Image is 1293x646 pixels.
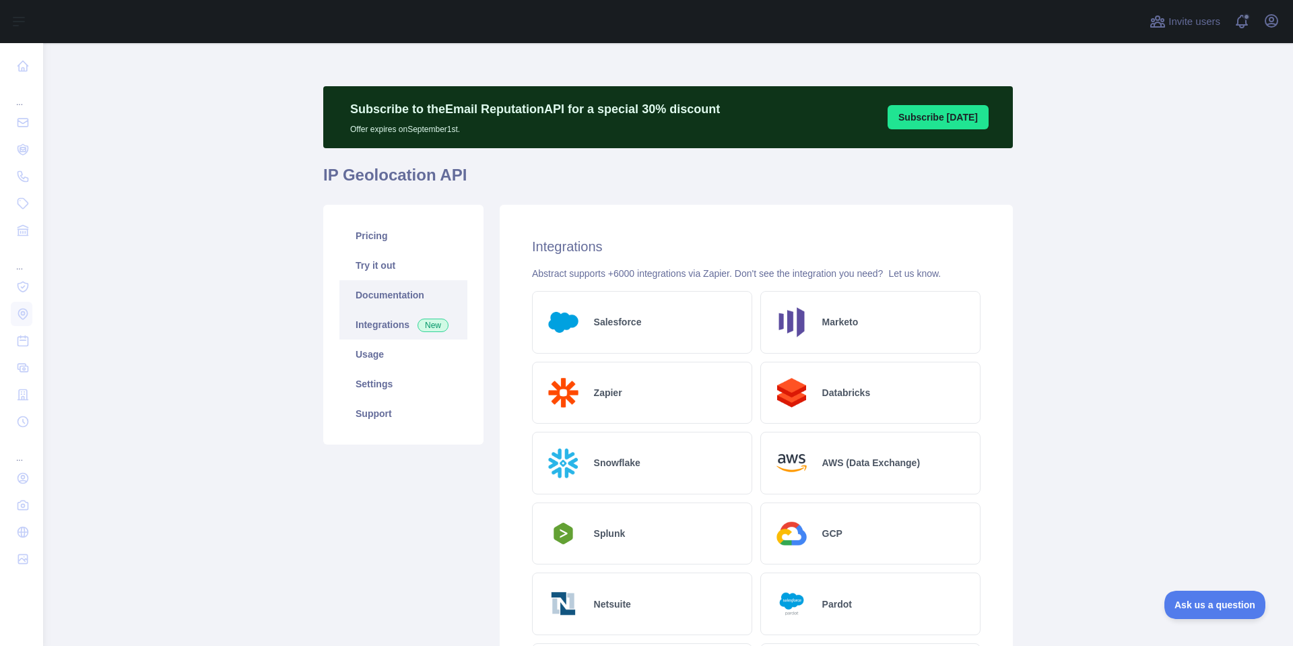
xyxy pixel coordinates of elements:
[11,437,32,463] div: ...
[822,527,842,540] h2: GCP
[822,386,871,399] h2: Databricks
[532,237,981,256] h2: Integrations
[532,267,981,280] div: Abstract supports +6000 integrations via Zapier. Don't see the integration you need?
[11,245,32,272] div: ...
[350,119,720,135] p: Offer expires on September 1st.
[772,514,811,554] img: Logo
[888,105,989,129] button: Subscribe [DATE]
[772,584,811,624] img: Logo
[772,373,811,413] img: Logo
[543,584,583,624] img: Logo
[594,386,622,399] h2: Zapier
[822,597,852,611] h2: Pardot
[339,280,467,310] a: Documentation
[594,527,626,540] h2: Splunk
[1168,14,1220,30] span: Invite users
[594,456,640,470] h2: Snowflake
[594,315,642,329] h2: Salesforce
[888,268,941,279] a: Let us know.
[339,221,467,251] a: Pricing
[772,443,811,483] img: Logo
[339,340,467,369] a: Usage
[772,302,811,342] img: Logo
[323,164,1013,197] h1: IP Geolocation API
[339,310,467,340] a: Integrations New
[543,519,583,548] img: Logo
[1147,11,1223,32] button: Invite users
[1164,591,1266,619] iframe: Toggle Customer Support
[594,597,631,611] h2: Netsuite
[350,100,720,119] p: Subscribe to the Email Reputation API for a special 30 % discount
[418,319,449,332] span: New
[543,302,583,342] img: Logo
[11,81,32,108] div: ...
[339,369,467,399] a: Settings
[339,399,467,428] a: Support
[543,443,583,483] img: Logo
[822,315,859,329] h2: Marketo
[543,373,583,413] img: Logo
[339,251,467,280] a: Try it out
[822,456,920,470] h2: AWS (Data Exchange)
